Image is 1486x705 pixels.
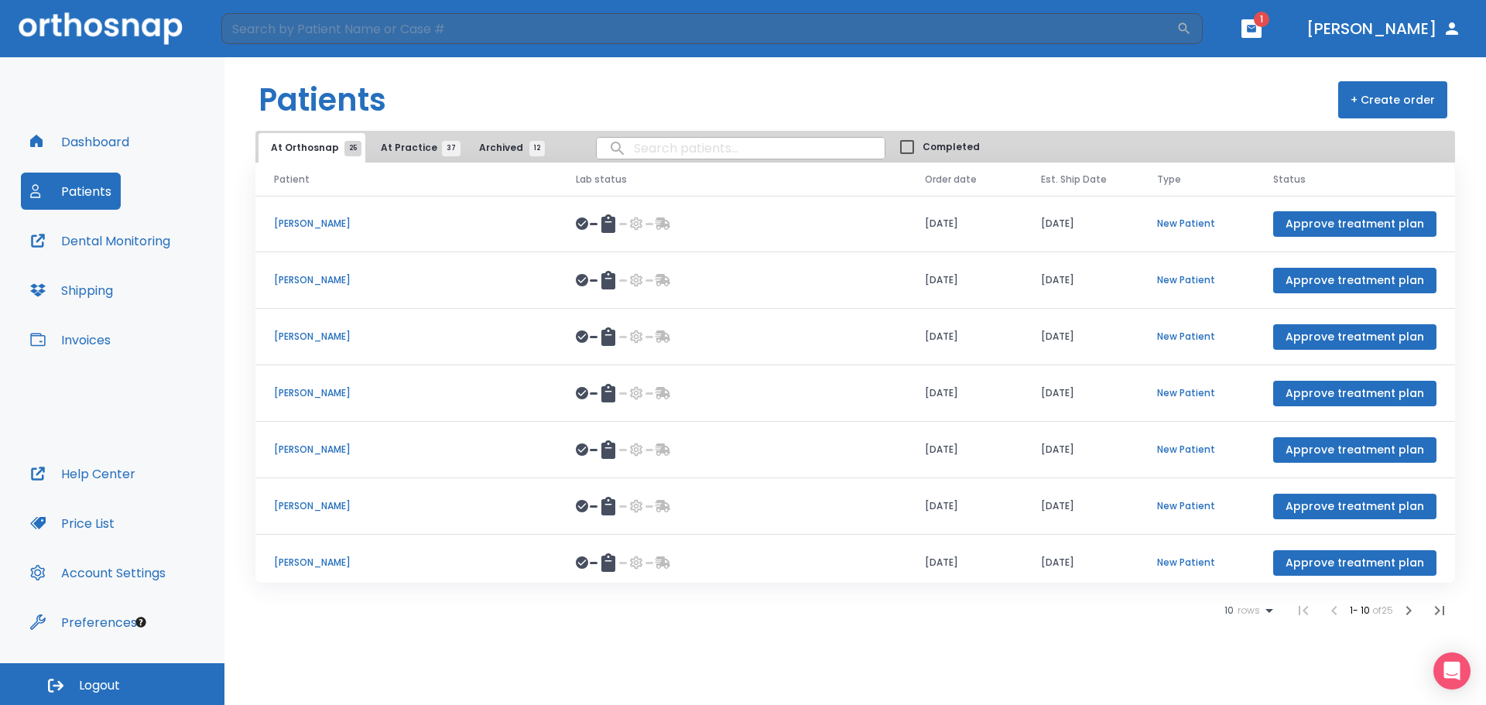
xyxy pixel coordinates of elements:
[1254,12,1269,27] span: 1
[906,365,1022,422] td: [DATE]
[21,272,122,309] button: Shipping
[1273,381,1436,406] button: Approve treatment plan
[1372,604,1393,617] span: of 25
[274,386,539,400] p: [PERSON_NAME]
[21,123,139,160] button: Dashboard
[906,422,1022,478] td: [DATE]
[906,535,1022,591] td: [DATE]
[1433,652,1471,690] div: Open Intercom Messenger
[1234,605,1260,616] span: rows
[274,273,539,287] p: [PERSON_NAME]
[1350,604,1372,617] span: 1 - 10
[1157,556,1236,570] p: New Patient
[274,173,310,187] span: Patient
[259,77,386,123] h1: Patients
[21,455,145,492] button: Help Center
[1022,478,1138,535] td: [DATE]
[925,173,977,187] span: Order date
[1022,252,1138,309] td: [DATE]
[274,556,539,570] p: [PERSON_NAME]
[1273,494,1436,519] button: Approve treatment plan
[21,505,124,542] button: Price List
[1157,330,1236,344] p: New Patient
[1157,173,1181,187] span: Type
[1273,173,1306,187] span: Status
[1273,324,1436,350] button: Approve treatment plan
[529,141,545,156] span: 12
[274,443,539,457] p: [PERSON_NAME]
[1157,386,1236,400] p: New Patient
[344,141,361,156] span: 25
[597,133,885,163] input: search
[21,173,121,210] button: Patients
[1022,535,1138,591] td: [DATE]
[1022,309,1138,365] td: [DATE]
[442,141,461,156] span: 37
[576,173,627,187] span: Lab status
[1022,365,1138,422] td: [DATE]
[1338,81,1447,118] button: + Create order
[274,217,539,231] p: [PERSON_NAME]
[1022,196,1138,252] td: [DATE]
[1273,268,1436,293] button: Approve treatment plan
[21,554,175,591] button: Account Settings
[1157,217,1236,231] p: New Patient
[19,12,183,44] img: Orthosnap
[221,13,1176,44] input: Search by Patient Name or Case #
[1300,15,1467,43] button: [PERSON_NAME]
[1157,443,1236,457] p: New Patient
[1022,422,1138,478] td: [DATE]
[906,196,1022,252] td: [DATE]
[906,252,1022,309] td: [DATE]
[1273,211,1436,237] button: Approve treatment plan
[134,615,148,629] div: Tooltip anchor
[1273,437,1436,463] button: Approve treatment plan
[271,141,353,155] span: At Orthosnap
[21,604,146,641] button: Preferences
[1273,550,1436,576] button: Approve treatment plan
[274,499,539,513] p: [PERSON_NAME]
[479,141,537,155] span: Archived
[1224,605,1234,616] span: 10
[1157,499,1236,513] p: New Patient
[79,677,120,694] span: Logout
[21,321,120,358] button: Invoices
[1041,173,1107,187] span: Est. Ship Date
[1157,273,1236,287] p: New Patient
[381,141,451,155] span: At Practice
[906,309,1022,365] td: [DATE]
[923,140,980,154] span: Completed
[274,330,539,344] p: [PERSON_NAME]
[906,478,1022,535] td: [DATE]
[21,222,180,259] button: Dental Monitoring
[259,133,553,163] div: tabs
